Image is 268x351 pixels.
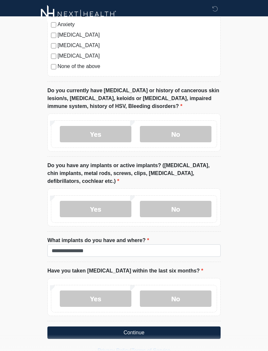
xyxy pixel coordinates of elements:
label: Do you currently have [MEDICAL_DATA] or history of cancerous skin lesion/s, [MEDICAL_DATA], keloi... [47,87,221,110]
label: [MEDICAL_DATA] [58,31,217,39]
label: Do you have any implants or active implants? ([MEDICAL_DATA], chin implants, metal rods, screws, ... [47,162,221,185]
label: Yes [60,290,131,307]
label: Have you taken [MEDICAL_DATA] within the last six months? [47,267,203,275]
input: None of the above [51,64,56,69]
img: Next-Health Woodland Hills Logo [41,5,116,23]
label: Yes [60,126,131,142]
label: [MEDICAL_DATA] [58,52,217,60]
label: [MEDICAL_DATA] [58,42,217,49]
label: None of the above [58,62,217,70]
label: No [140,201,211,217]
label: No [140,126,211,142]
input: [MEDICAL_DATA] [51,54,56,59]
input: [MEDICAL_DATA] [51,43,56,48]
label: What implants do you have and where? [47,237,149,244]
label: Yes [60,201,131,217]
label: No [140,290,211,307]
button: Continue [47,326,221,339]
input: [MEDICAL_DATA] [51,33,56,38]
